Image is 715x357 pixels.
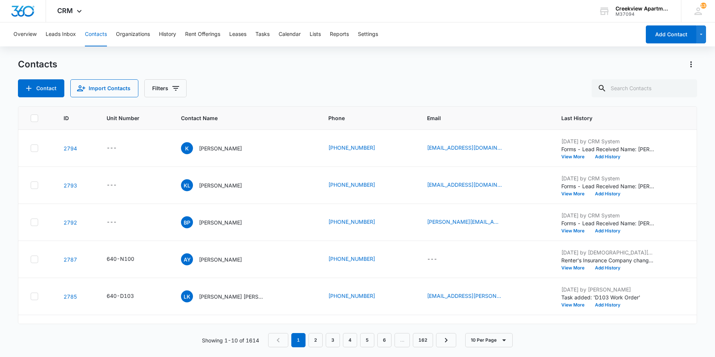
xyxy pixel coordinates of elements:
a: Page 6 [377,333,392,347]
div: Contact Name - Aliya Young - Select to Edit Field [181,253,255,265]
div: Unit Number - - Select to Edit Field [107,181,130,190]
em: 1 [291,333,306,347]
button: Rent Offerings [185,22,220,46]
div: account name [616,6,670,12]
div: 640-N100 [107,255,134,263]
button: Add History [590,192,626,196]
button: View More [561,303,590,307]
button: Add History [590,303,626,307]
div: Unit Number - - Select to Edit Field [107,218,130,227]
button: Leads Inbox [46,22,76,46]
div: Unit Number - 640-D103 - Select to Edit Field [107,292,147,301]
button: Add History [590,266,626,270]
p: [PERSON_NAME] [199,144,242,152]
div: Unit Number - 640-N100 - Select to Edit Field [107,255,148,264]
span: AY [181,253,193,265]
div: Phone - (970) 308-3965 - Select to Edit Field [328,255,389,264]
a: [PERSON_NAME][EMAIL_ADDRESS][PERSON_NAME][DOMAIN_NAME] [427,218,502,226]
div: Contact Name - Lane Kitrell, Lilly and Lawrence Martin - Select to Edit Field [181,290,280,302]
button: Contacts [85,22,107,46]
a: [PHONE_NUMBER] [328,255,375,263]
div: Email - krisluvcor19@gmail.com - Select to Edit Field [427,144,515,153]
span: ID [64,114,78,122]
a: [PHONE_NUMBER] [328,292,375,300]
button: History [159,22,176,46]
button: Import Contacts [70,79,138,97]
div: --- [427,255,437,264]
button: View More [561,192,590,196]
button: View More [561,266,590,270]
span: LK [181,290,193,302]
p: [PERSON_NAME] [PERSON_NAME] and [PERSON_NAME] [199,293,266,300]
div: --- [107,181,117,190]
p: Forms - Lead Received Name: [PERSON_NAME]: [EMAIL_ADDRESS][DOMAIN_NAME] Phone: [PHONE_NUMBER] Wha... [561,145,655,153]
div: Email - lane.kittrell@icloud.com - Select to Edit Field [427,292,515,301]
span: CRM [57,7,73,15]
a: Page 4 [343,333,357,347]
a: Navigate to contact details page for Kiersten Likens [64,182,77,189]
button: Settings [358,22,378,46]
button: Calendar [279,22,301,46]
p: [DATE] by CRM System [561,137,655,145]
div: Contact Name - Krista - Select to Edit Field [181,142,255,154]
p: [DATE] by [PERSON_NAME] [561,286,655,293]
nav: Pagination [268,333,456,347]
span: 131 [700,3,706,9]
a: Navigate to contact details page for Aliya Young [64,256,77,263]
p: Forms - Lead Received Name: [PERSON_NAME] Email: [EMAIL_ADDRESS][DOMAIN_NAME] Phone: [PHONE_NUMBE... [561,182,655,190]
a: Next Page [436,333,456,347]
button: Add History [590,229,626,233]
button: View More [561,229,590,233]
p: [PERSON_NAME] [199,219,242,226]
span: KL [181,179,193,191]
p: [DATE] by CRM System [561,211,655,219]
button: Lists [310,22,321,46]
div: Phone - (970) 803-4198 - Select to Edit Field [328,181,389,190]
div: --- [107,144,117,153]
p: Task added: 'D103 Work Order' [561,293,655,301]
p: [PERSON_NAME] [199,256,242,263]
a: [EMAIL_ADDRESS][PERSON_NAME][DOMAIN_NAME] [427,292,502,300]
div: Unit Number - - Select to Edit Field [107,144,130,153]
button: 10 Per Page [465,333,513,347]
div: Email - kierstenlikens@gmail.com - Select to Edit Field [427,181,515,190]
div: account id [616,12,670,17]
div: Phone - (970) 652-7958 - Select to Edit Field [328,144,389,153]
p: [DATE] by [DEMOGRAPHIC_DATA][PERSON_NAME] [561,248,655,256]
div: Phone - (970) 286-5716 - Select to Edit Field [328,292,389,301]
a: Page 3 [326,333,340,347]
p: [DATE] by CRM System [561,323,655,330]
span: K [181,142,193,154]
button: Leases [229,22,246,46]
p: [DATE] by CRM System [561,174,655,182]
button: Add History [590,155,626,159]
a: [EMAIL_ADDRESS][DOMAIN_NAME] [427,144,502,152]
div: 640-D103 [107,292,134,300]
button: Organizations [116,22,150,46]
span: Unit Number [107,114,163,122]
a: Page 162 [413,333,433,347]
a: [PHONE_NUMBER] [328,218,375,226]
a: Page 2 [309,333,323,347]
button: Reports [330,22,349,46]
span: Phone [328,114,398,122]
a: [PHONE_NUMBER] [328,181,375,189]
h1: Contacts [18,59,57,70]
button: Actions [685,58,697,70]
button: Add Contact [646,25,696,43]
button: Add Contact [18,79,64,97]
div: Contact Name - Kiersten Likens - Select to Edit Field [181,179,255,191]
span: BP [181,216,193,228]
button: View More [561,155,590,159]
span: Email [427,114,533,122]
p: Showing 1-10 of 1614 [202,336,259,344]
a: [PHONE_NUMBER] [328,144,375,152]
a: Navigate to contact details page for Lane Kitrell, Lilly and Lawrence Martin [64,293,77,300]
p: Renter's Insurance Company changed to Lemonade. [561,256,655,264]
p: Forms - Lead Received Name: [PERSON_NAME] Email: [PERSON_NAME][EMAIL_ADDRESS][PERSON_NAME][DOMAIN... [561,219,655,227]
div: Email - pohlman.britta@gmail.com - Select to Edit Field [427,218,515,227]
div: --- [107,218,117,227]
button: Overview [13,22,37,46]
p: [PERSON_NAME] [199,181,242,189]
div: Email - - Select to Edit Field [427,255,451,264]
